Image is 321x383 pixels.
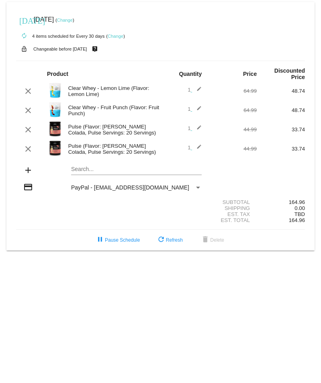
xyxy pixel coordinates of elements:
[188,125,202,131] span: 1
[23,144,33,154] mat-icon: clear
[16,34,104,39] small: 4 items scheduled for Every 30 days
[33,47,87,51] small: Changeable before [DATE]
[95,237,140,243] span: Pause Schedule
[150,233,189,247] button: Refresh
[71,166,202,173] input: Search...
[209,107,257,113] div: 64.99
[192,125,202,134] mat-icon: edit
[243,71,257,77] strong: Price
[257,126,305,132] div: 33.74
[64,85,161,97] div: Clear Whey - Lemon Lime (Flavor: Lemon Lime)
[57,18,73,22] a: Change
[289,217,305,223] span: 164.96
[200,235,210,245] mat-icon: delete
[179,71,202,77] strong: Quantity
[209,217,257,223] div: Est. Total
[71,184,202,191] mat-select: Payment Method
[200,237,224,243] span: Delete
[209,205,257,211] div: Shipping
[19,31,29,41] mat-icon: autorenew
[71,184,189,191] span: PayPal - [EMAIL_ADDRESS][DOMAIN_NAME]
[209,211,257,217] div: Est. Tax
[19,15,29,25] mat-icon: [DATE]
[194,233,231,247] button: Delete
[64,124,161,136] div: Pulse (Flavor: [PERSON_NAME] Colada, Pulse Servings: 20 Servings)
[192,86,202,96] mat-icon: edit
[23,86,33,96] mat-icon: clear
[257,199,305,205] div: 164.96
[95,235,105,245] mat-icon: pause
[19,44,29,54] mat-icon: lock_open
[188,106,202,112] span: 1
[257,88,305,94] div: 48.74
[209,88,257,94] div: 64.99
[64,143,161,155] div: Pulse (Flavor: [PERSON_NAME] Colada, Pulse Servings: 20 Servings)
[294,205,305,211] span: 0.00
[23,106,33,115] mat-icon: clear
[274,67,305,80] strong: Discounted Price
[192,106,202,115] mat-icon: edit
[156,235,166,245] mat-icon: refresh
[47,121,63,137] img: Image-1-Carousel-Pulse-20S-Pina-Colada.png
[192,144,202,154] mat-icon: edit
[23,125,33,134] mat-icon: clear
[47,102,63,118] img: Image-1-Carousel-Clear-Whey-Fruit-Punch.png
[188,87,202,93] span: 1
[106,34,125,39] small: ( )
[23,182,33,192] mat-icon: credit_card
[47,71,68,77] strong: Product
[209,146,257,152] div: 44.99
[108,34,123,39] a: Change
[47,82,63,98] img: Image-1-Carousel-Whey-Clear-Lemon-Lime.png
[89,233,146,247] button: Pause Schedule
[188,145,202,151] span: 1
[257,146,305,152] div: 33.74
[209,126,257,132] div: 44.99
[23,165,33,175] mat-icon: add
[294,211,305,217] span: TBD
[156,237,183,243] span: Refresh
[90,44,100,54] mat-icon: live_help
[209,199,257,205] div: Subtotal
[47,140,63,156] img: Image-1-Carousel-Pulse-20S-Pina-Colada.png
[257,107,305,113] div: 48.74
[55,18,74,22] small: ( )
[64,104,161,116] div: Clear Whey - Fruit Punch (Flavor: Fruit Punch)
